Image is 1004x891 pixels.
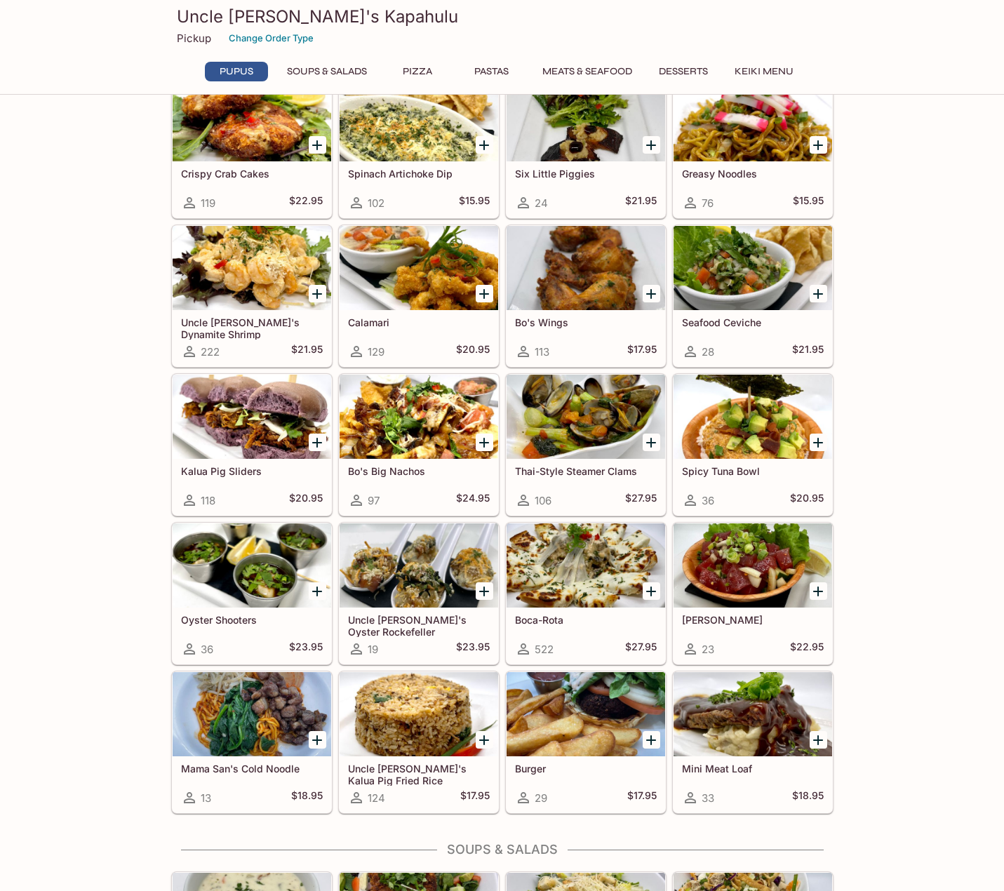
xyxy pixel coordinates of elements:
[674,375,832,459] div: Spicy Tuna Bowl
[309,434,326,451] button: Add Kalua Pig Sliders
[515,316,657,328] h5: Bo's Wings
[173,226,331,310] div: Uncle Bo's Dynamite Shrimp
[673,76,833,218] a: Greasy Noodles76$15.95
[643,582,660,600] button: Add Boca-Rota
[340,77,498,161] div: Spinach Artichoke Dip
[181,763,323,775] h5: Mama San's Cold Noodle
[309,136,326,154] button: Add Crispy Crab Cakes
[279,62,375,81] button: Soups & Salads
[172,76,332,218] a: Crispy Crab Cakes119$22.95
[339,523,499,664] a: Uncle [PERSON_NAME]'s Oyster Rockefeller19$23.95
[506,523,666,664] a: Boca-Rota522$27.95
[702,494,714,507] span: 36
[673,671,833,813] a: Mini Meat Loaf33$18.95
[340,375,498,459] div: Bo's Big Nachos
[702,345,714,359] span: 28
[339,671,499,813] a: Uncle [PERSON_NAME]'s Kalua Pig Fried Rice124$17.95
[651,62,716,81] button: Desserts
[201,196,215,210] span: 119
[340,523,498,608] div: Uncle Bo's Oyster Rockefeller
[673,225,833,367] a: Seafood Ceviche28$21.95
[507,375,665,459] div: Thai-Style Steamer Clams
[339,76,499,218] a: Spinach Artichoke Dip102$15.95
[173,77,331,161] div: Crispy Crab Cakes
[702,196,714,210] span: 76
[172,671,332,813] a: Mama San's Cold Noodle13$18.95
[673,523,833,664] a: [PERSON_NAME]23$22.95
[456,492,490,509] h5: $24.95
[810,434,827,451] button: Add Spicy Tuna Bowl
[810,285,827,302] button: Add Seafood Ceviche
[810,136,827,154] button: Add Greasy Noodles
[625,492,657,509] h5: $27.95
[173,672,331,756] div: Mama San's Cold Noodle
[177,6,828,27] h3: Uncle [PERSON_NAME]'s Kapahulu
[476,285,493,302] button: Add Calamari
[702,643,714,656] span: 23
[673,374,833,516] a: Spicy Tuna Bowl36$20.95
[515,614,657,626] h5: Boca-Rota
[309,285,326,302] button: Add Uncle Bo's Dynamite Shrimp
[476,434,493,451] button: Add Bo's Big Nachos
[674,672,832,756] div: Mini Meat Loaf
[291,789,323,806] h5: $18.95
[368,494,380,507] span: 97
[643,136,660,154] button: Add Six Little Piggies
[181,316,323,340] h5: Uncle [PERSON_NAME]'s Dynamite Shrimp
[368,643,378,656] span: 19
[507,77,665,161] div: Six Little Piggies
[181,614,323,626] h5: Oyster Shooters
[172,374,332,516] a: Kalua Pig Sliders118$20.95
[348,168,490,180] h5: Spinach Artichoke Dip
[792,343,824,360] h5: $21.95
[625,641,657,657] h5: $27.95
[181,168,323,180] h5: Crispy Crab Cakes
[460,789,490,806] h5: $17.95
[535,62,640,81] button: Meats & Seafood
[348,316,490,328] h5: Calamari
[643,731,660,749] button: Add Burger
[674,77,832,161] div: Greasy Noodles
[627,343,657,360] h5: $17.95
[368,196,384,210] span: 102
[340,226,498,310] div: Calamari
[309,582,326,600] button: Add Oyster Shooters
[790,492,824,509] h5: $20.95
[171,842,834,857] h4: Soups & Salads
[172,523,332,664] a: Oyster Shooters36$23.95
[674,226,832,310] div: Seafood Ceviche
[339,374,499,516] a: Bo's Big Nachos97$24.95
[682,465,824,477] h5: Spicy Tuna Bowl
[682,316,824,328] h5: Seafood Ceviche
[515,168,657,180] h5: Six Little Piggies
[456,641,490,657] h5: $23.95
[682,763,824,775] h5: Mini Meat Loaf
[476,582,493,600] button: Add Uncle Bo's Oyster Rockefeller
[476,731,493,749] button: Add Uncle Bo's Kalua Pig Fried Rice
[674,523,832,608] div: Ahi Poke
[515,465,657,477] h5: Thai-Style Steamer Clams
[201,494,215,507] span: 118
[507,672,665,756] div: Burger
[460,62,523,81] button: Pastas
[506,374,666,516] a: Thai-Style Steamer Clams106$27.95
[368,791,385,805] span: 124
[506,671,666,813] a: Burger29$17.95
[205,62,268,81] button: Pupus
[386,62,449,81] button: Pizza
[535,791,547,805] span: 29
[201,791,211,805] span: 13
[506,76,666,218] a: Six Little Piggies24$21.95
[507,226,665,310] div: Bo's Wings
[309,731,326,749] button: Add Mama San's Cold Noodle
[368,345,384,359] span: 129
[173,375,331,459] div: Kalua Pig Sliders
[535,643,554,656] span: 522
[459,194,490,211] h5: $15.95
[476,136,493,154] button: Add Spinach Artichoke Dip
[201,643,213,656] span: 36
[625,194,657,211] h5: $21.95
[535,345,549,359] span: 113
[289,492,323,509] h5: $20.95
[289,641,323,657] h5: $23.95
